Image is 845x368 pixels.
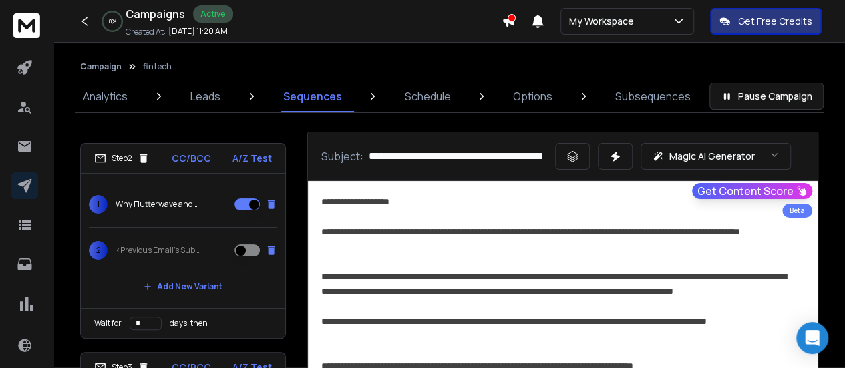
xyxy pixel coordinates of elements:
[275,80,350,112] a: Sequences
[692,183,812,199] button: Get Content Score
[116,245,201,256] p: <Previous Email's Subject>
[94,318,122,329] p: Wait for
[83,88,128,104] p: Analytics
[168,26,228,37] p: [DATE] 11:20 AM
[133,273,233,300] button: Add New Variant
[615,88,691,104] p: Subsequences
[109,17,116,25] p: 0 %
[190,88,220,104] p: Leads
[193,5,233,23] div: Active
[641,143,791,170] button: Magic AI Generator
[232,152,272,165] p: A/Z Test
[513,88,552,104] p: Options
[182,80,228,112] a: Leads
[796,322,828,354] div: Open Intercom Messenger
[170,318,208,329] p: days, then
[126,27,166,37] p: Created At:
[710,8,822,35] button: Get Free Credits
[89,241,108,260] span: 2
[126,6,185,22] h1: Campaigns
[607,80,699,112] a: Subsequences
[669,150,755,163] p: Magic AI Generator
[94,152,150,164] div: Step 2
[505,80,560,112] a: Options
[321,148,363,164] p: Subject:
[75,80,136,112] a: Analytics
[569,15,639,28] p: My Workspace
[80,143,286,339] li: Step2CC/BCCA/Z Test1Why Flutterwave and Moniepoint Trust Blakskill for Verification2<Previous Ema...
[782,204,812,218] div: Beta
[404,88,450,104] p: Schedule
[283,88,342,104] p: Sequences
[116,199,201,210] p: Why Flutterwave and Moniepoint Trust Blakskill for Verification
[172,152,211,165] p: CC/BCC
[738,15,812,28] p: Get Free Credits
[80,61,122,72] button: Campaign
[396,80,458,112] a: Schedule
[709,83,824,110] button: Pause Campaign
[143,61,172,72] p: fintech
[89,195,108,214] span: 1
